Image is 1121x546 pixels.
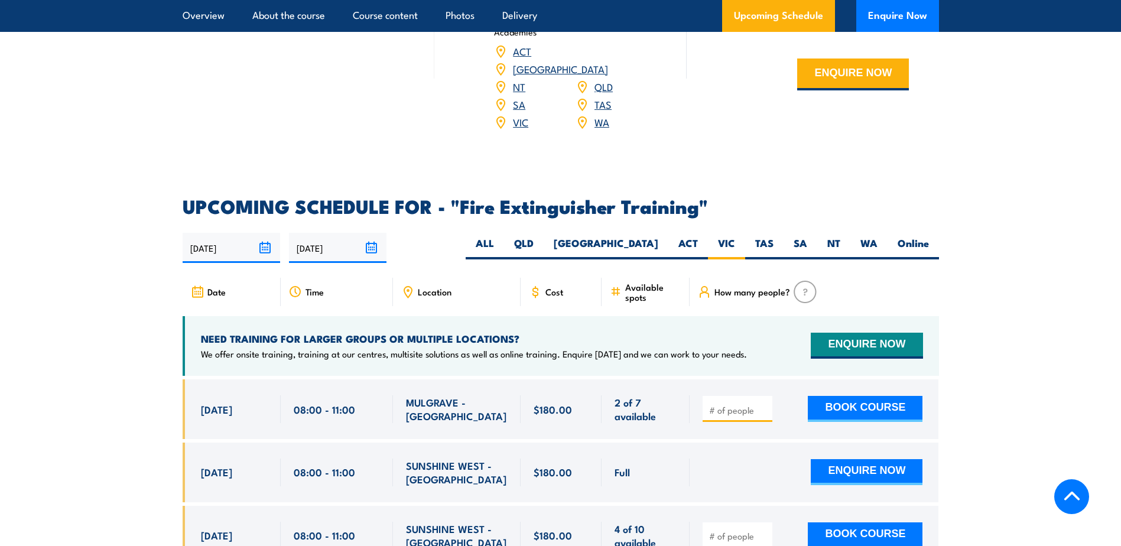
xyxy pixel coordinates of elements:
span: Full [615,465,630,479]
span: 08:00 - 11:00 [294,402,355,416]
input: # of people [709,404,768,416]
a: [GEOGRAPHIC_DATA] [513,61,608,76]
button: ENQUIRE NOW [797,58,909,90]
button: ENQUIRE NOW [811,459,922,485]
span: $180.00 [534,402,572,416]
a: WA [594,115,609,129]
span: [DATE] [201,528,232,542]
span: Available spots [625,282,681,302]
span: Date [207,287,226,297]
button: BOOK COURSE [808,396,922,422]
span: Time [306,287,324,297]
label: WA [850,236,888,259]
label: SA [784,236,817,259]
label: Online [888,236,939,259]
span: [DATE] [201,402,232,416]
span: $180.00 [534,465,572,479]
a: NT [513,79,525,93]
a: TAS [594,97,612,111]
span: SUNSHINE WEST - [GEOGRAPHIC_DATA] [406,459,508,486]
h2: UPCOMING SCHEDULE FOR - "Fire Extinguisher Training" [183,197,939,214]
button: ENQUIRE NOW [811,333,922,359]
span: How many people? [714,287,790,297]
a: ACT [513,44,531,58]
span: 08:00 - 11:00 [294,465,355,479]
h4: NEED TRAINING FOR LARGER GROUPS OR MULTIPLE LOCATIONS? [201,332,747,345]
label: NT [817,236,850,259]
label: ALL [466,236,504,259]
input: # of people [709,530,768,542]
span: Location [418,287,451,297]
a: VIC [513,115,528,129]
a: SA [513,97,525,111]
label: ACT [668,236,708,259]
span: $180.00 [534,528,572,542]
input: To date [289,233,386,263]
span: 08:00 - 11:00 [294,528,355,542]
p: We offer onsite training, training at our centres, multisite solutions as well as online training... [201,348,747,360]
span: MULGRAVE - [GEOGRAPHIC_DATA] [406,395,508,423]
input: From date [183,233,280,263]
a: QLD [594,79,613,93]
span: [DATE] [201,465,232,479]
label: QLD [504,236,544,259]
span: Cost [545,287,563,297]
span: 2 of 7 available [615,395,677,423]
label: [GEOGRAPHIC_DATA] [544,236,668,259]
label: VIC [708,236,745,259]
label: TAS [745,236,784,259]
